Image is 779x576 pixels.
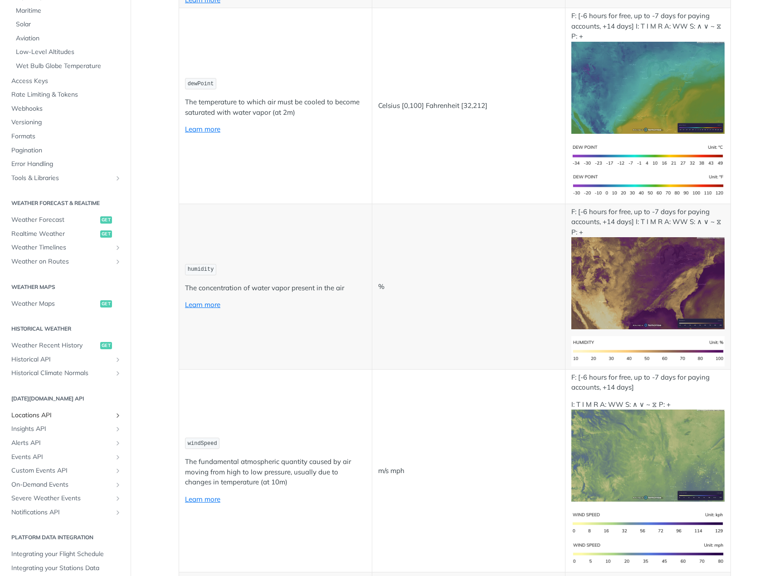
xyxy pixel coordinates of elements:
span: Weather Forecast [11,215,98,225]
span: Pagination [11,146,122,155]
a: On-Demand EventsShow subpages for On-Demand Events [7,478,124,492]
a: Learn more [185,300,220,309]
a: Rate Limiting & Tokens [7,88,124,102]
span: get [100,216,112,224]
a: Aviation [11,32,124,45]
span: Maritime [16,6,122,15]
a: Versioning [7,116,124,129]
span: Weather on Routes [11,257,112,266]
span: Historical API [11,355,112,364]
h2: Weather Forecast & realtime [7,199,124,207]
span: Formats [11,132,122,141]
h2: Weather Maps [7,283,124,291]
a: Maritime [11,4,124,18]
span: Expand image [571,518,725,527]
span: Weather Recent History [11,341,98,350]
span: Locations API [11,411,112,420]
a: Tools & LibrariesShow subpages for Tools & Libraries [7,171,124,185]
a: Solar [11,18,124,31]
a: Realtime Weatherget [7,227,124,241]
h2: [DATE][DOMAIN_NAME] API [7,395,124,403]
p: F: [-6 hours for free, up to -7 days for paying accounts, +14 days] I: T I M R A: WW S: ∧ ∨ ~ ⧖ P: + [571,207,725,329]
a: Formats [7,130,124,143]
a: Learn more [185,125,220,133]
a: Notifications APIShow subpages for Notifications API [7,506,124,519]
span: Integrating your Flight Schedule [11,550,122,559]
p: The fundamental atmospheric quantity caused by air moving from high to low pressure, usually due ... [185,457,366,488]
span: get [100,230,112,238]
span: Realtime Weather [11,229,98,239]
button: Show subpages for Weather Timelines [114,244,122,251]
button: Show subpages for Severe Weather Events [114,495,122,502]
a: Insights APIShow subpages for Insights API [7,422,124,436]
p: F: [-6 hours for free, up to -7 days for paying accounts, +14 days] [571,372,725,393]
a: Integrating your Stations Data [7,561,124,575]
span: Expand image [571,151,725,159]
a: Severe Weather EventsShow subpages for Severe Weather Events [7,492,124,505]
a: Custom Events APIShow subpages for Custom Events API [7,464,124,478]
p: I: T I M R A: WW S: ∧ ∨ ~ ⧖ P: + [571,400,725,502]
p: % [378,282,559,292]
a: Historical APIShow subpages for Historical API [7,353,124,366]
span: On-Demand Events [11,480,112,489]
a: Weather TimelinesShow subpages for Weather Timelines [7,241,124,254]
span: Access Keys [11,77,122,86]
a: Access Keys [7,74,124,88]
a: Weather Recent Historyget [7,339,124,352]
button: Show subpages for Events API [114,454,122,461]
p: The temperature to which air must be cooled to become saturated with water vapor (at 2m) [185,97,366,117]
span: get [100,300,112,308]
a: Learn more [185,495,220,503]
span: humidity [188,266,214,273]
span: Notifications API [11,508,112,517]
p: Celsius [0,100] Fahrenheit [32,212] [378,101,559,111]
span: Alerts API [11,439,112,448]
button: Show subpages for Alerts API [114,439,122,447]
a: Weather Mapsget [7,297,124,311]
span: Low-Level Altitudes [16,48,122,57]
p: The concentration of water vapor present in the air [185,283,366,293]
span: Integrating your Stations Data [11,564,122,573]
button: Show subpages for Custom Events API [114,467,122,474]
button: Show subpages for Weather on Routes [114,258,122,265]
span: Severe Weather Events [11,494,112,503]
a: Wet Bulb Globe Temperature [11,59,124,73]
button: Show subpages for Notifications API [114,509,122,516]
button: Show subpages for Historical Climate Normals [114,370,122,377]
span: Events API [11,453,112,462]
a: Weather Forecastget [7,213,124,227]
a: Pagination [7,144,124,157]
span: Solar [16,20,122,29]
span: get [100,342,112,349]
span: Expand image [571,83,725,91]
a: Locations APIShow subpages for Locations API [7,409,124,422]
span: Rate Limiting & Tokens [11,90,122,99]
button: Show subpages for On-Demand Events [114,481,122,488]
h2: Platform DATA integration [7,533,124,542]
button: Show subpages for Locations API [114,412,122,419]
span: Historical Climate Normals [11,369,112,378]
a: Weather on RoutesShow subpages for Weather on Routes [7,255,124,268]
p: F: [-6 hours for free, up to -7 days for paying accounts, +14 days] I: T I M R A: WW S: ∧ ∨ ~ ⧖ P: + [571,11,725,133]
span: Insights API [11,425,112,434]
a: Webhooks [7,102,124,116]
h2: Historical Weather [7,325,124,333]
span: Versioning [11,118,122,127]
button: Show subpages for Tools & Libraries [114,175,122,182]
span: Error Handling [11,160,122,169]
a: Integrating your Flight Schedule [7,547,124,561]
a: Alerts APIShow subpages for Alerts API [7,436,124,450]
a: Error Handling [7,157,124,171]
span: Tools & Libraries [11,174,112,183]
span: Custom Events API [11,466,112,475]
span: dewPoint [188,81,214,87]
span: Expand image [571,181,725,189]
span: Weather Maps [11,299,98,308]
span: Expand image [571,451,725,459]
p: m/s mph [378,466,559,476]
span: Webhooks [11,104,122,113]
span: Expand image [571,278,725,287]
span: Aviation [16,34,122,43]
button: Show subpages for Insights API [114,425,122,433]
span: Expand image [571,346,725,355]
